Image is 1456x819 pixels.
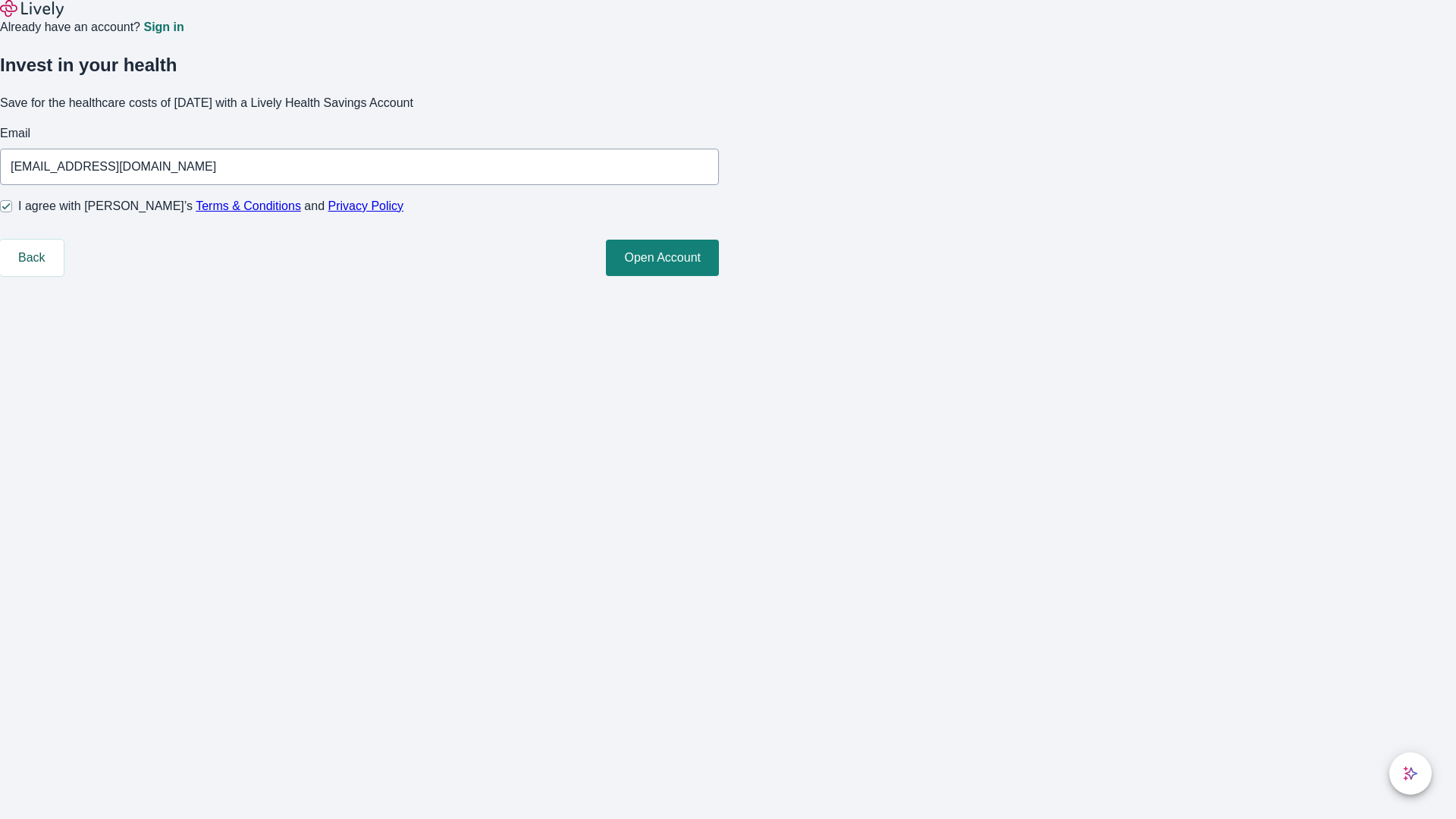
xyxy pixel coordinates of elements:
span: I agree with [PERSON_NAME]’s and [18,197,403,215]
a: Sign in [143,21,184,33]
a: Terms & Conditions [196,199,301,212]
button: Open Account [606,240,719,276]
button: chat [1389,752,1432,795]
svg: Lively AI Assistant [1403,766,1418,781]
a: Privacy Policy [328,199,404,212]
